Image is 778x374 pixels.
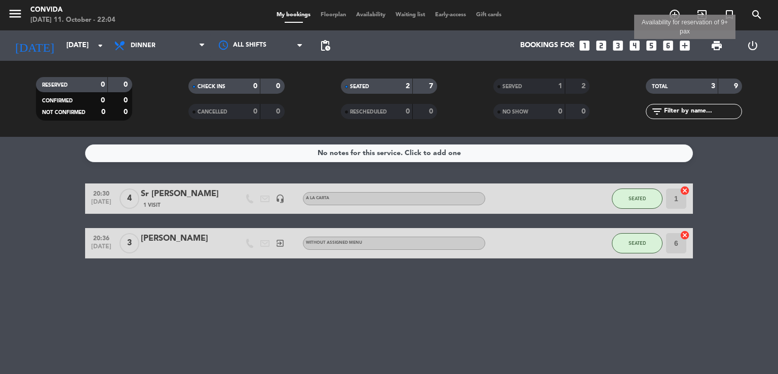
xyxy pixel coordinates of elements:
[430,12,471,18] span: Early-access
[663,106,742,117] input: Filter by name...
[124,81,130,88] strong: 0
[629,196,646,201] span: SEATED
[8,6,23,21] i: menu
[651,105,663,118] i: filter_list
[612,233,663,253] button: SEATED
[502,109,528,115] span: NO SHOW
[276,239,285,248] i: exit_to_app
[751,9,763,21] i: search
[319,40,331,52] span: pending_actions
[276,108,282,115] strong: 0
[198,84,225,89] span: CHECK INS
[669,9,681,21] i: add_circle_outline
[276,194,285,203] i: headset_mic
[350,84,369,89] span: SEATED
[120,233,139,253] span: 3
[141,188,227,201] div: Sr [PERSON_NAME]
[198,109,227,115] span: CANCELLED
[124,108,130,116] strong: 0
[558,108,562,115] strong: 0
[42,110,86,115] span: NOT CONFIRMED
[678,39,691,52] i: add_box
[351,12,391,18] span: Availability
[634,18,735,36] div: Availability for reservation of 9+ pax
[581,83,588,90] strong: 2
[124,97,130,104] strong: 0
[306,241,362,245] span: Without assigned menu
[652,84,668,89] span: TOTAL
[520,42,574,50] span: Bookings for
[8,34,61,57] i: [DATE]
[612,189,663,209] button: SEATED
[406,83,410,90] strong: 2
[628,39,641,52] i: looks_4
[141,232,227,245] div: [PERSON_NAME]
[8,6,23,25] button: menu
[120,189,139,209] span: 4
[318,147,461,159] div: No notes for this service. Click to add one
[581,108,588,115] strong: 0
[711,40,723,52] span: print
[723,9,735,21] i: turned_in_not
[558,83,562,90] strong: 1
[89,243,114,255] span: [DATE]
[645,39,658,52] i: looks_5
[629,240,646,246] span: SEATED
[94,40,106,52] i: arrow_drop_down
[662,39,675,52] i: looks_6
[89,187,114,199] span: 20:30
[101,97,105,104] strong: 0
[734,83,740,90] strong: 9
[30,15,115,25] div: [DATE] 11. October - 22:04
[391,12,430,18] span: Waiting list
[747,40,759,52] i: power_settings_new
[42,98,73,103] span: CONFIRMED
[696,9,708,21] i: exit_to_app
[680,185,690,196] i: cancel
[406,108,410,115] strong: 0
[306,196,329,200] span: A la carta
[711,83,715,90] strong: 3
[350,109,387,115] span: RESCHEDULED
[429,108,435,115] strong: 0
[253,108,257,115] strong: 0
[429,83,435,90] strong: 7
[143,201,161,209] span: 1 Visit
[734,30,770,61] div: LOG OUT
[30,5,115,15] div: CONVIDA
[578,39,591,52] i: looks_one
[89,199,114,210] span: [DATE]
[680,230,690,240] i: cancel
[89,232,114,243] span: 20:36
[595,39,608,52] i: looks_two
[316,12,351,18] span: Floorplan
[253,83,257,90] strong: 0
[101,108,105,116] strong: 0
[131,42,155,49] span: Dinner
[276,83,282,90] strong: 0
[471,12,507,18] span: Gift cards
[101,81,105,88] strong: 0
[611,39,625,52] i: looks_3
[271,12,316,18] span: My bookings
[502,84,522,89] span: SERVED
[42,83,68,88] span: RESERVED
